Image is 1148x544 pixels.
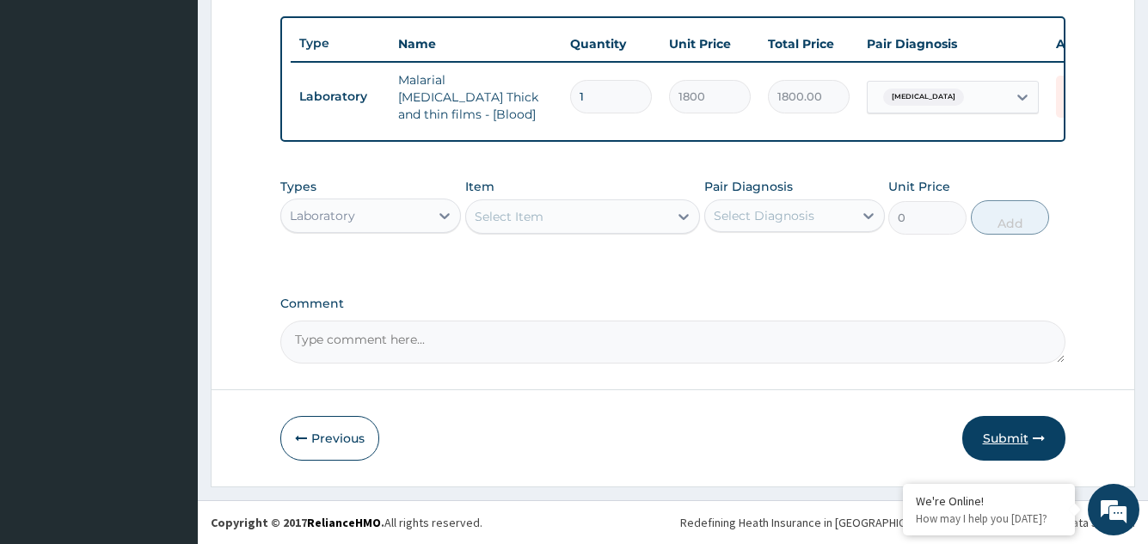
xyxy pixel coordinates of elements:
[962,416,1065,461] button: Submit
[390,27,562,61] th: Name
[714,207,814,224] div: Select Diagnosis
[759,27,858,61] th: Total Price
[89,96,289,119] div: Chat with us now
[465,178,494,195] label: Item
[280,296,1065,311] label: Comment
[916,493,1062,509] div: We're Online!
[100,162,237,336] span: We're online!
[390,63,562,131] td: Malarial [MEDICAL_DATA] Thick and thin films - [Blood]
[307,515,381,530] a: RelianceHMO
[858,27,1047,61] th: Pair Diagnosis
[291,81,390,113] td: Laboratory
[291,28,390,59] th: Type
[680,514,1135,531] div: Redefining Heath Insurance in [GEOGRAPHIC_DATA] using Telemedicine and Data Science!
[916,511,1062,526] p: How may I help you today?
[211,515,384,530] strong: Copyright © 2017 .
[660,27,759,61] th: Unit Price
[888,178,950,195] label: Unit Price
[282,9,323,50] div: Minimize live chat window
[704,178,793,195] label: Pair Diagnosis
[883,89,964,106] span: [MEDICAL_DATA]
[562,27,660,61] th: Quantity
[290,207,355,224] div: Laboratory
[971,200,1049,235] button: Add
[1047,27,1133,61] th: Actions
[280,416,379,461] button: Previous
[32,86,70,129] img: d_794563401_company_1708531726252_794563401
[9,362,328,422] textarea: Type your message and hit 'Enter'
[475,208,543,225] div: Select Item
[198,500,1148,544] footer: All rights reserved.
[280,180,316,194] label: Types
